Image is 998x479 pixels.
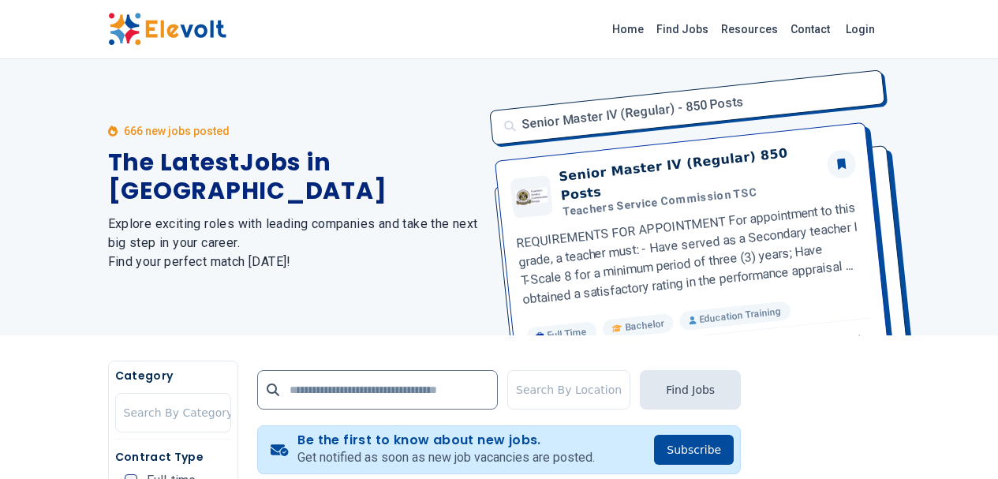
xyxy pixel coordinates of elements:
[640,370,741,410] button: Find Jobs
[108,148,480,205] h1: The Latest Jobs in [GEOGRAPHIC_DATA]
[124,123,230,139] p: 666 new jobs posted
[606,17,650,42] a: Home
[297,432,595,448] h4: Be the first to know about new jobs.
[919,403,998,479] iframe: Chat Widget
[108,215,480,271] h2: Explore exciting roles with leading companies and take the next big step in your career. Find you...
[115,368,231,384] h5: Category
[297,448,595,467] p: Get notified as soon as new job vacancies are posted.
[836,13,884,45] a: Login
[115,449,231,465] h5: Contract Type
[650,17,715,42] a: Find Jobs
[654,435,734,465] button: Subscribe
[108,13,226,46] img: Elevolt
[715,17,784,42] a: Resources
[784,17,836,42] a: Contact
